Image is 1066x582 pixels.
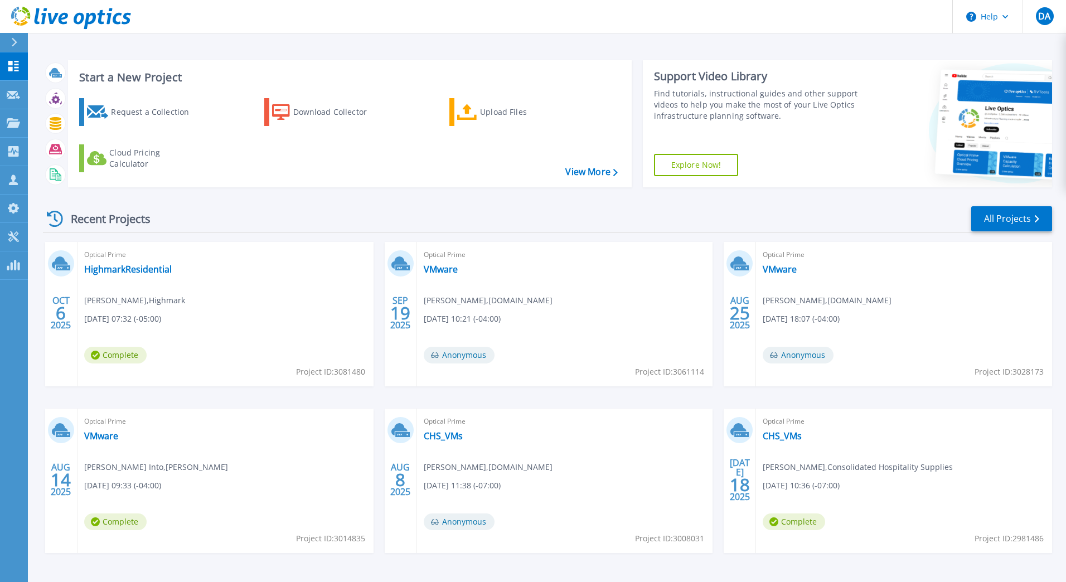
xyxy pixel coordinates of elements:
[424,264,458,275] a: VMware
[296,532,365,545] span: Project ID: 3014835
[763,313,840,325] span: [DATE] 18:07 (-04:00)
[424,479,501,492] span: [DATE] 11:38 (-07:00)
[84,513,147,530] span: Complete
[390,308,410,318] span: 19
[424,347,495,363] span: Anonymous
[293,101,382,123] div: Download Collector
[395,475,405,484] span: 8
[390,459,411,500] div: AUG 2025
[763,264,797,275] a: VMware
[50,293,71,333] div: OCT 2025
[424,461,553,473] span: [PERSON_NAME] , [DOMAIN_NAME]
[975,366,1044,378] span: Project ID: 3028173
[79,98,203,126] a: Request a Collection
[390,293,411,333] div: SEP 2025
[565,167,617,177] a: View More
[763,415,1045,428] span: Optical Prime
[84,415,367,428] span: Optical Prime
[763,461,953,473] span: [PERSON_NAME] , Consolidated Hospitality Supplies
[654,88,863,122] div: Find tutorials, instructional guides and other support videos to help you make the most of your L...
[84,479,161,492] span: [DATE] 09:33 (-04:00)
[84,430,118,442] a: VMware
[51,475,71,484] span: 14
[424,249,706,261] span: Optical Prime
[729,459,750,500] div: [DATE] 2025
[763,479,840,492] span: [DATE] 10:36 (-07:00)
[763,513,825,530] span: Complete
[424,415,706,428] span: Optical Prime
[84,347,147,363] span: Complete
[975,532,1044,545] span: Project ID: 2981486
[424,313,501,325] span: [DATE] 10:21 (-04:00)
[424,294,553,307] span: [PERSON_NAME] , [DOMAIN_NAME]
[56,308,66,318] span: 6
[730,308,750,318] span: 25
[635,366,704,378] span: Project ID: 3061114
[424,430,463,442] a: CHS_VMs
[84,461,228,473] span: [PERSON_NAME] Into , [PERSON_NAME]
[480,101,569,123] div: Upload Files
[635,532,704,545] span: Project ID: 3008031
[654,154,739,176] a: Explore Now!
[264,98,389,126] a: Download Collector
[79,144,203,172] a: Cloud Pricing Calculator
[763,249,1045,261] span: Optical Prime
[111,101,200,123] div: Request a Collection
[84,264,172,275] a: HighmarkResidential
[763,347,834,363] span: Anonymous
[763,430,802,442] a: CHS_VMs
[1038,12,1050,21] span: DA
[296,366,365,378] span: Project ID: 3081480
[109,147,198,169] div: Cloud Pricing Calculator
[654,69,863,84] div: Support Video Library
[729,293,750,333] div: AUG 2025
[84,294,185,307] span: [PERSON_NAME] , Highmark
[50,459,71,500] div: AUG 2025
[763,294,891,307] span: [PERSON_NAME] , [DOMAIN_NAME]
[84,249,367,261] span: Optical Prime
[449,98,574,126] a: Upload Files
[424,513,495,530] span: Anonymous
[79,71,617,84] h3: Start a New Project
[971,206,1052,231] a: All Projects
[730,480,750,489] span: 18
[43,205,166,232] div: Recent Projects
[84,313,161,325] span: [DATE] 07:32 (-05:00)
